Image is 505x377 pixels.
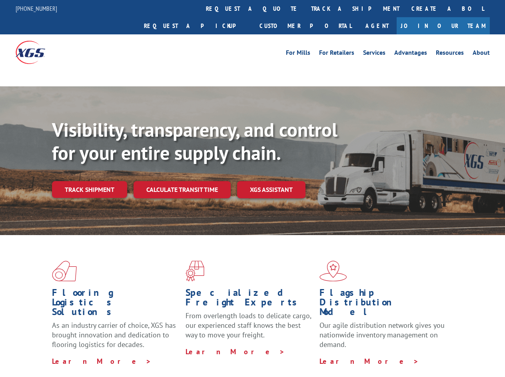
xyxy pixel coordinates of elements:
img: xgs-icon-flagship-distribution-model-red [319,261,347,281]
a: For Retailers [319,50,354,58]
h1: Flooring Logistics Solutions [52,288,180,321]
a: Request a pickup [138,17,253,34]
a: Resources [436,50,464,58]
a: Learn More > [52,357,152,366]
h1: Specialized Freight Experts [186,288,313,311]
a: Learn More > [186,347,285,356]
span: Our agile distribution network gives you nationwide inventory management on demand. [319,321,445,349]
a: Learn More > [319,357,419,366]
a: Customer Portal [253,17,357,34]
a: Calculate transit time [134,181,231,198]
h1: Flagship Distribution Model [319,288,447,321]
b: Visibility, transparency, and control for your entire supply chain. [52,117,337,165]
p: From overlength loads to delicate cargo, our experienced staff knows the best way to move your fr... [186,311,313,347]
a: For Mills [286,50,310,58]
a: Agent [357,17,397,34]
span: As an industry carrier of choice, XGS has brought innovation and dedication to flooring logistics... [52,321,176,349]
img: xgs-icon-total-supply-chain-intelligence-red [52,261,77,281]
img: xgs-icon-focused-on-flooring-red [186,261,204,281]
a: Track shipment [52,181,127,198]
a: About [473,50,490,58]
a: [PHONE_NUMBER] [16,4,57,12]
a: Join Our Team [397,17,490,34]
a: Advantages [394,50,427,58]
a: Services [363,50,385,58]
a: XGS ASSISTANT [237,181,305,198]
